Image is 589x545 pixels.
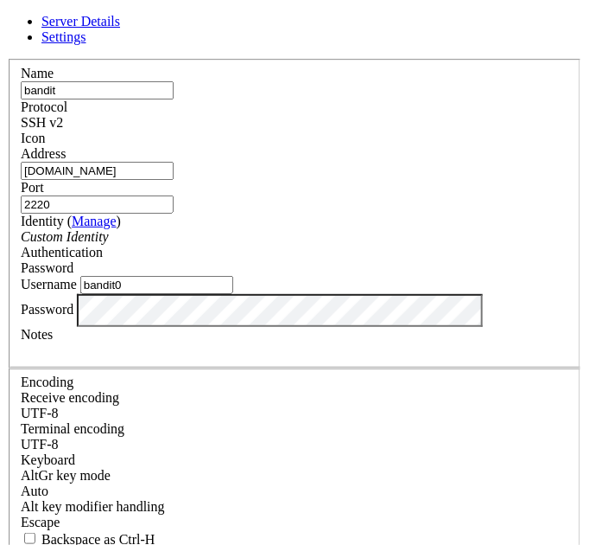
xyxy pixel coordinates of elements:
span: UTF-8 [21,406,59,420]
label: Identity [21,214,121,228]
span: Auto [21,484,48,498]
input: Login Username [80,276,233,294]
label: Keyboard [21,452,75,467]
label: Name [21,66,54,80]
label: Encoding [21,375,73,389]
label: Address [21,146,66,161]
label: Authentication [21,245,103,260]
span: UTF-8 [21,437,59,452]
div: UTF-8 [21,437,568,452]
i: Custom Identity [21,229,109,244]
a: Settings [41,29,86,44]
label: Port [21,180,44,195]
label: Set the expected encoding for data received from the host. If the encodings do not match, visual ... [21,390,119,405]
span: Password [21,260,73,275]
div: Auto [21,484,568,499]
label: Password [21,302,73,317]
div: UTF-8 [21,406,568,421]
input: Host Name or IP [21,162,174,180]
label: Notes [21,327,53,342]
span: SSH v2 [21,115,63,130]
input: Backspace as Ctrl-H [24,533,35,544]
label: Username [21,277,77,292]
label: Set the expected encoding for data received from the host. If the encodings do not match, visual ... [21,468,111,483]
input: Port Number [21,196,174,214]
span: Escape [21,515,60,529]
div: Password [21,260,568,276]
a: Server Details [41,14,120,29]
label: The default terminal encoding. ISO-2022 enables character map translations (like graphics maps). ... [21,421,124,436]
label: Icon [21,131,45,145]
label: Controls how the Alt key is handled. Escape: Send an ESC prefix. 8-Bit: Add 128 to the typed char... [21,499,165,514]
div: Escape [21,515,568,530]
a: Manage [72,214,117,228]
span: ( ) [67,214,121,228]
div: SSH v2 [21,115,568,131]
label: Protocol [21,99,67,114]
div: Custom Identity [21,229,568,245]
input: Server Name [21,81,174,99]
